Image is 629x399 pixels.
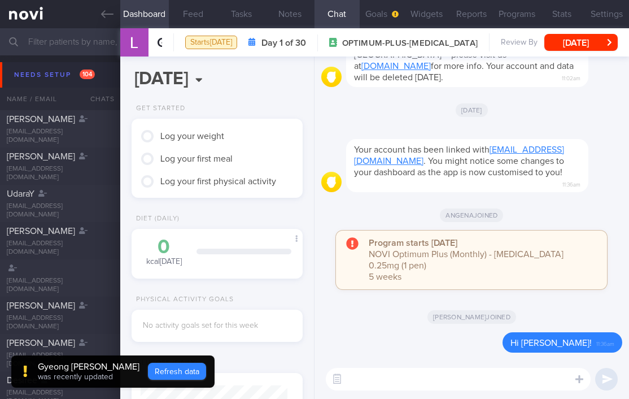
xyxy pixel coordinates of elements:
[369,250,564,270] span: NOVI Optimum Plus (Monthly) - [MEDICAL_DATA] 0.25mg (1 pen)
[354,145,564,166] a: [EMAIL_ADDRESS][DOMAIN_NAME]
[354,39,574,82] span: Otherwise, do note that is only for patients of [GEOGRAPHIC_DATA] – please visit us at for more i...
[596,337,614,348] span: 11:36am
[38,373,113,381] span: was recently updated
[456,103,488,117] span: [DATE]
[7,301,75,310] span: [PERSON_NAME]
[7,314,113,331] div: [EMAIL_ADDRESS][DOMAIN_NAME]
[7,352,113,368] div: [EMAIL_ADDRESS][DOMAIN_NAME]
[11,67,98,83] div: Needs setup
[427,310,516,324] span: [PERSON_NAME] joined
[75,88,120,110] div: Chats
[7,128,113,145] div: [EMAIL_ADDRESS][DOMAIN_NAME]
[7,202,113,219] div: [EMAIL_ADDRESS][DOMAIN_NAME]
[440,209,503,222] span: Angena joined
[148,363,206,380] button: Refresh data
[7,165,113,182] div: [EMAIL_ADDRESS][DOMAIN_NAME]
[7,339,75,348] span: [PERSON_NAME]
[369,272,401,281] span: 5 weeks
[562,72,580,83] span: 11:02am
[7,115,75,124] span: [PERSON_NAME]
[544,34,618,51] button: [DATE]
[7,189,34,198] span: UdaraY
[80,70,95,79] span: 104
[369,238,457,248] strong: Program starts [DATE]
[7,240,113,257] div: [EMAIL_ADDRESS][DOMAIN_NAME]
[7,227,75,236] span: [PERSON_NAME]
[38,361,139,372] div: Gyeong [PERSON_NAME]
[143,237,185,267] div: kcal [DATE]
[562,178,580,189] span: 11:36am
[132,105,185,113] div: Get Started
[261,37,306,49] strong: Day 1 of 30
[7,152,75,161] span: [PERSON_NAME]
[143,321,291,331] div: No activity goals set for this week
[7,277,113,294] div: [EMAIL_ADDRESS][DOMAIN_NAME]
[185,36,237,50] div: Starts [DATE]
[510,339,592,348] span: Hi [PERSON_NAME]!
[132,296,234,304] div: Physical Activity Goals
[361,62,431,71] a: [DOMAIN_NAME]
[354,145,564,177] span: Your account has been linked with . You might notice some changes to your dashboard as the app is...
[7,376,37,385] span: Desiree
[501,38,538,48] span: Review By
[132,215,180,223] div: Diet (Daily)
[342,38,478,49] span: OPTIMUM-PLUS-[MEDICAL_DATA]
[143,237,185,257] div: 0
[157,36,313,50] span: Gyeong [PERSON_NAME]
